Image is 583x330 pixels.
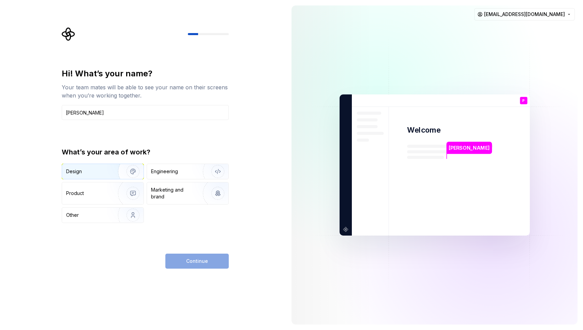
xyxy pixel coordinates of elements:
[66,212,79,219] div: Other
[62,27,75,41] svg: Supernova Logo
[407,125,440,135] p: Welcome
[62,105,229,120] input: Han Solo
[474,8,575,20] button: [EMAIL_ADDRESS][DOMAIN_NAME]
[522,99,525,103] p: P
[151,186,197,200] div: Marketing and brand
[151,168,178,175] div: Engineering
[449,144,490,152] p: [PERSON_NAME]
[484,11,565,18] span: [EMAIL_ADDRESS][DOMAIN_NAME]
[62,68,229,79] div: Hi! What’s your name?
[62,83,229,100] div: Your team mates will be able to see your name on their screens when you’re working together.
[62,147,229,157] div: What’s your area of work?
[66,190,84,197] div: Product
[66,168,82,175] div: Design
